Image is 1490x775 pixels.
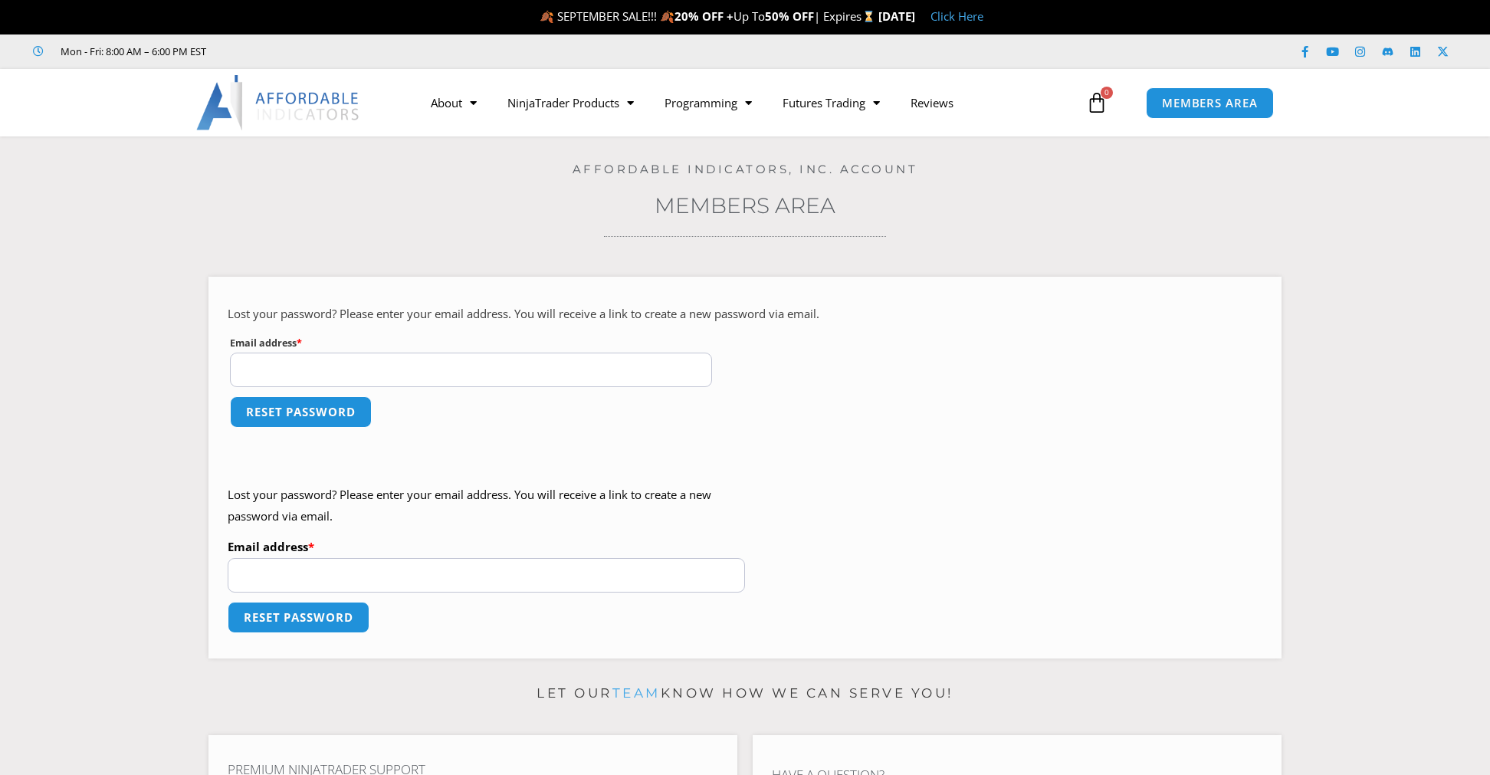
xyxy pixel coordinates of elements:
[415,85,1082,120] nav: Menu
[196,75,361,130] img: LogoAI | Affordable Indicators – NinjaTrader
[930,8,983,24] a: Click Here
[1063,80,1131,125] a: 0
[1101,87,1113,99] span: 0
[674,8,734,24] strong: 20% OFF +
[415,85,492,120] a: About
[540,8,878,24] span: 🍂 SEPTEMBER SALE!!! 🍂 Up To | Expires
[228,304,1262,325] p: Lost your password? Please enter your email address. You will receive a link to create a new pass...
[1162,97,1258,109] span: MEMBERS AREA
[573,162,918,176] a: Affordable Indicators, Inc. Account
[57,42,206,61] span: Mon - Fri: 8:00 AM – 6:00 PM EST
[228,44,458,59] iframe: Customer reviews powered by Trustpilot
[228,535,745,558] label: Email address
[230,333,712,353] label: Email address
[765,8,814,24] strong: 50% OFF
[612,685,661,701] a: team
[655,192,835,218] a: Members Area
[767,85,895,120] a: Futures Trading
[863,11,875,22] img: ⌛
[878,8,915,24] strong: [DATE]
[895,85,969,120] a: Reviews
[228,484,745,527] p: Lost your password? Please enter your email address. You will receive a link to create a new pass...
[492,85,649,120] a: NinjaTrader Products
[208,681,1282,706] p: Let our know how we can serve you!
[228,602,369,633] button: Reset password
[1146,87,1274,119] a: MEMBERS AREA
[649,85,767,120] a: Programming
[230,396,372,428] button: Reset password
